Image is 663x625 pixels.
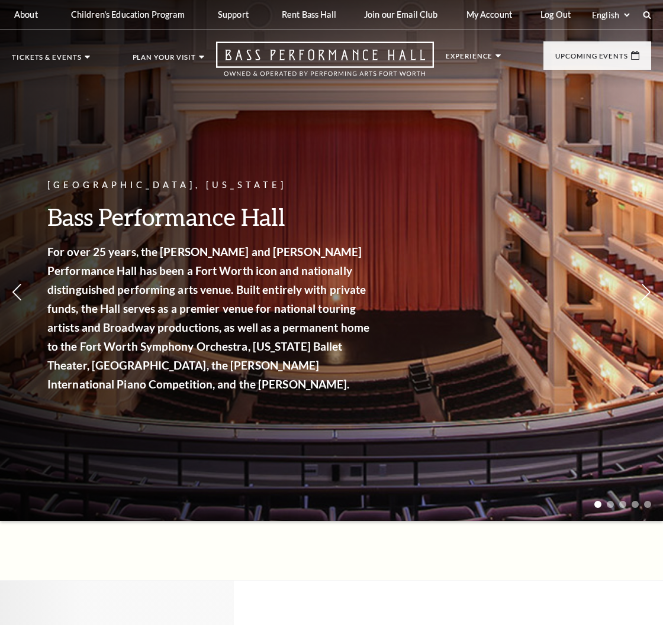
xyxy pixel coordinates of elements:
strong: For over 25 years, the [PERSON_NAME] and [PERSON_NAME] Performance Hall has been a Fort Worth ico... [47,245,369,391]
p: Children's Education Program [71,9,185,20]
select: Select: [590,9,632,21]
p: Upcoming Events [555,53,628,66]
p: Support [218,9,249,20]
p: Experience [446,53,493,66]
p: Plan Your Visit [133,54,197,67]
p: Tickets & Events [12,54,82,67]
p: [GEOGRAPHIC_DATA], [US_STATE] [47,178,373,193]
p: About [14,9,38,20]
h3: Bass Performance Hall [47,202,373,232]
p: Rent Bass Hall [282,9,336,20]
